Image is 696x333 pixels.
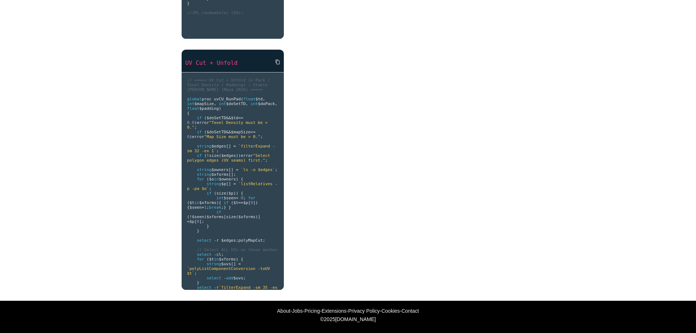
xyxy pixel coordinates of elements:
span: 2025 [324,316,335,322]
span: 0 [241,196,243,200]
span: 0 [187,134,190,139]
span: error [192,134,204,139]
span: 0 [197,219,199,224]
span: ( [226,191,229,196]
span: ; [209,186,212,191]
span: )) [233,191,238,196]
span: ) [204,215,207,219]
span: $seen [190,205,202,210]
span: 0.0 [187,120,194,125]
span: for [197,257,204,262]
span: add [226,276,233,280]
span: polyMapCut [239,238,263,243]
span: [ [224,215,226,219]
span: ( [241,97,243,101]
i: content_copy [275,55,280,68]
span: 0 [250,200,253,205]
span: )] [256,215,260,219]
span: - [214,238,216,243]
span: `filterExpand -sm 35 -ex 1` [187,285,280,295]
span: $doSetTD [207,130,226,134]
span: $doSetTD [226,101,246,106]
span: $o [209,177,214,182]
span: [] [226,182,231,186]
span: ; [216,149,219,153]
span: r $edges [216,238,236,243]
span: $mapSize [194,101,214,106]
span: ( [236,215,239,219]
span: if [216,210,221,215]
span: ; [236,238,239,243]
span: ; [221,252,224,257]
span: int [187,101,194,106]
span: { [241,177,243,182]
span: = [236,167,239,172]
span: int [216,196,224,200]
span: <= [250,130,255,134]
span: $mapSize [231,130,250,134]
span: if [197,116,202,120]
span: int [250,101,258,106]
span: ; [265,158,268,163]
span: $xforms [211,172,228,177]
span: "Texel Density must be > 0." [187,120,270,130]
span: $t [190,200,194,205]
span: [] [229,167,233,172]
span: (! [187,215,192,219]
span: $xforms [207,215,224,219]
span: ) [219,106,221,111]
span: $doPack [258,101,275,106]
span: } [207,224,209,229]
span: string [197,144,211,149]
span: ; [263,238,265,243]
span: //JPL_randomSelec (50); [187,11,243,15]
span: && [226,116,231,120]
span: = [233,144,236,149]
span: string [197,167,211,172]
span: - [214,252,216,257]
span: ; [194,271,197,276]
a: Jobs [292,308,303,314]
a: Extensions [322,308,346,314]
span: if [197,153,202,158]
span: $seen [192,215,204,219]
span: ( [204,130,207,134]
span: { [187,111,190,116]
span: $p [229,191,233,196]
div: © [DOMAIN_NAME] [116,316,580,322]
span: global [187,97,202,101]
span: select [197,252,211,257]
span: ( [214,191,216,196]
span: [] [231,262,236,266]
span: if [197,130,202,134]
span: $t [233,200,238,205]
span: ) [194,120,197,125]
span: <= [239,116,243,120]
a: Pricing [304,308,320,314]
span: size [226,215,236,219]
span: ; [243,276,246,280]
span: ( [204,116,207,120]
span: [ [194,219,197,224]
span: $edges [211,144,226,149]
span: select [197,238,211,243]
span: && [226,130,231,134]
span: `polyListComponentConversion -toUV $t` [187,266,273,276]
span: } [187,1,190,6]
a: Copy to Clipboard [269,55,280,68]
span: [] [226,144,231,149]
span: ( [187,200,190,205]
span: int [219,101,226,106]
span: string [207,182,221,186]
span: []; [229,172,236,177]
span: $p [190,219,194,224]
span: , [214,101,216,106]
span: `filterExpand -sm 32 -ex 1` [187,144,275,153]
span: for [248,196,255,200]
span: $doSetTD [207,116,226,120]
span: )) [236,153,241,158]
span: $xforms [219,257,236,262]
span: $xforms [239,215,256,219]
span: if [224,200,228,205]
span: $td [231,116,238,120]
